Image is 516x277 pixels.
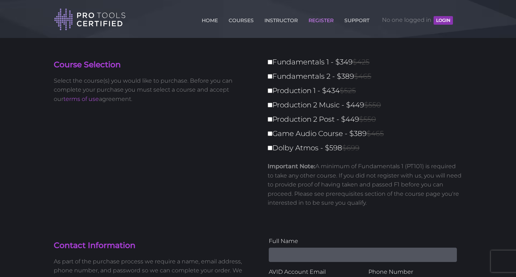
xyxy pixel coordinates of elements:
[54,8,126,31] img: Pro Tools Certified Logo
[364,101,381,109] span: $550
[434,16,453,25] button: LOGIN
[54,76,253,104] p: Select the course(s) you would like to purchase. Before you can complete your purchase you must s...
[268,146,272,150] input: Dolby Atmos - $598$699
[268,117,272,122] input: Production 2 Post - $449$550
[263,13,300,25] a: INSTRUCTOR
[54,240,253,251] h4: Contact Information
[268,103,272,107] input: Production 2 Music - $449$550
[268,84,467,97] label: Production 1 - $434
[268,127,467,140] label: Game Audio Course - $389
[269,237,457,246] label: Full Name
[359,115,376,123] span: $550
[269,267,358,277] label: AVID Account Email
[268,113,467,126] label: Production 2 Post - $449
[268,142,467,154] label: Dolby Atmos - $598
[307,13,335,25] a: REGISTER
[268,131,272,136] input: Game Audio Course - $389$465
[268,99,467,111] label: Production 2 Music - $449
[227,13,255,25] a: COURSES
[367,129,384,138] span: $465
[353,58,369,66] span: $425
[268,88,272,93] input: Production 1 - $434$525
[54,59,253,71] h4: Course Selection
[368,267,457,277] label: Phone Number
[340,86,356,95] span: $525
[268,60,272,64] input: Fundamentals 1 - $349$425
[268,70,467,83] label: Fundamentals 2 - $389
[382,9,453,31] span: No one logged in
[268,56,467,68] label: Fundamentals 1 - $349
[268,162,462,208] p: A minimum of Fundamentals 1 (PT101) is required to take any other course. If you did not register...
[342,144,359,152] span: $699
[354,72,371,81] span: $465
[200,13,220,25] a: HOME
[268,163,315,170] strong: Important Note:
[268,74,272,79] input: Fundamentals 2 - $389$465
[63,96,99,102] a: terms of use
[343,13,371,25] a: SUPPORT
